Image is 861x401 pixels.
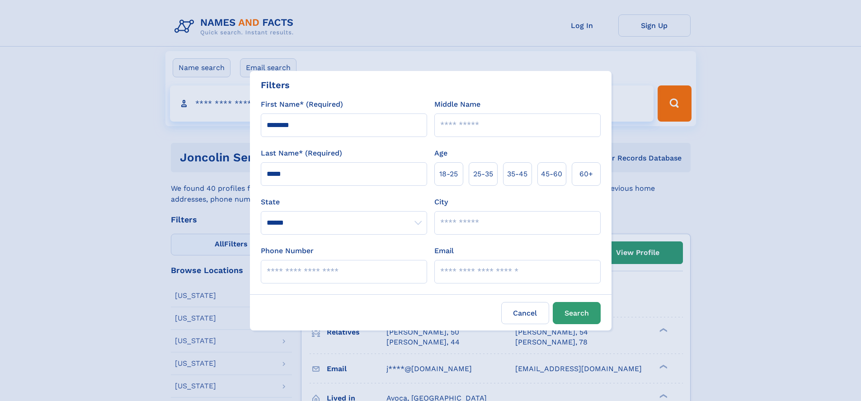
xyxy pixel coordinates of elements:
label: Age [434,148,447,159]
span: 45‑60 [541,169,562,179]
span: 25‑35 [473,169,493,179]
label: Last Name* (Required) [261,148,342,159]
span: 18‑25 [439,169,458,179]
label: Email [434,245,454,256]
label: Middle Name [434,99,480,110]
label: Cancel [501,302,549,324]
label: State [261,197,427,208]
label: First Name* (Required) [261,99,343,110]
button: Search [553,302,601,324]
div: Filters [261,78,290,92]
label: Phone Number [261,245,314,256]
label: City [434,197,448,208]
span: 35‑45 [507,169,527,179]
span: 60+ [579,169,593,179]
